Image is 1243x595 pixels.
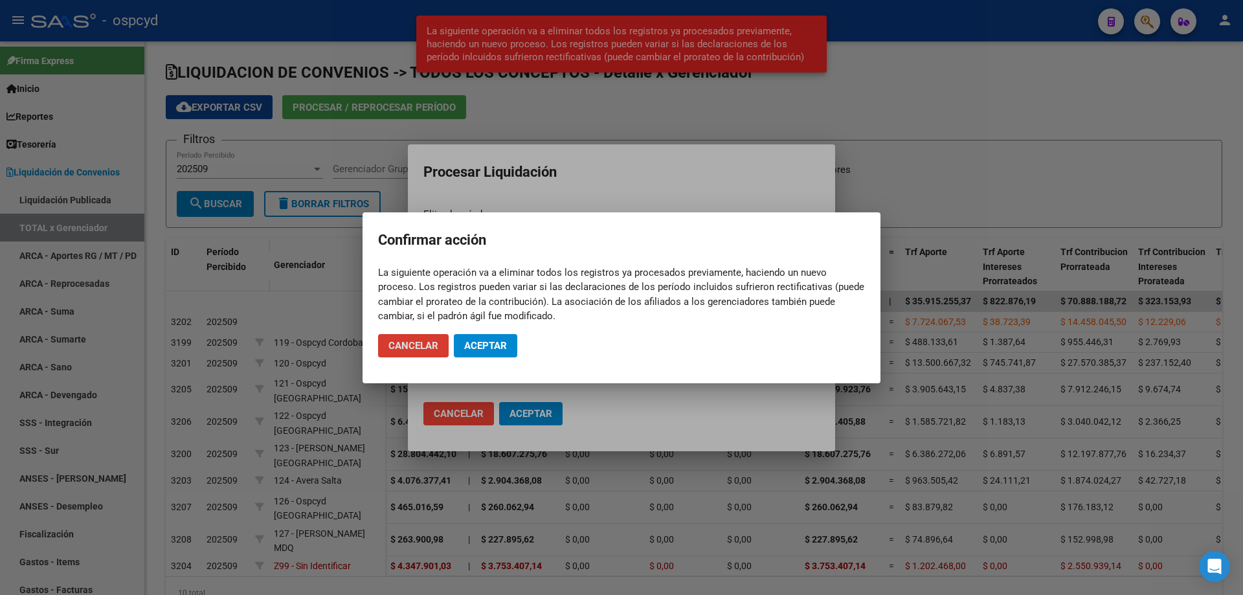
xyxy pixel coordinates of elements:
[378,334,449,357] button: Cancelar
[1199,551,1230,582] div: Open Intercom Messenger
[363,265,880,324] mat-dialog-content: La siguiente operación va a eliminar todos los registros ya procesados previamente, haciendo un n...
[454,334,517,357] button: Aceptar
[388,340,438,352] span: Cancelar
[464,340,507,352] span: Aceptar
[378,228,865,253] h2: Confirmar acción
